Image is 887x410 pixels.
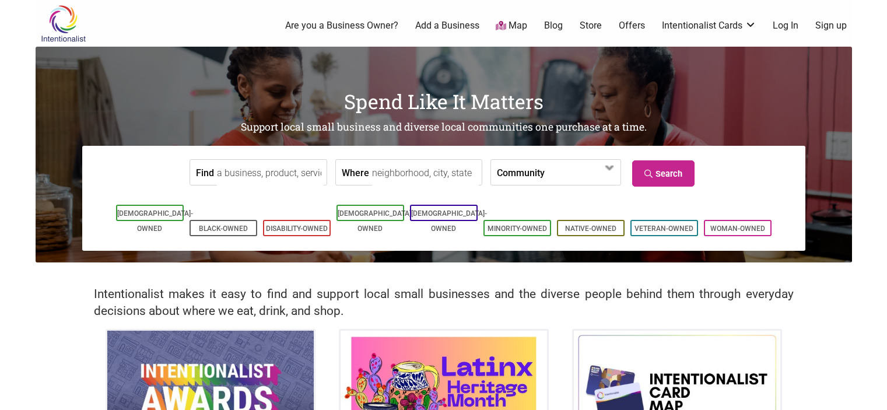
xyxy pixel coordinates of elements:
[815,19,847,32] a: Sign up
[36,120,852,135] h2: Support local small business and diverse local communities one purchase at a time.
[372,160,479,186] input: neighborhood, city, state
[199,225,248,233] a: Black-Owned
[497,160,545,185] label: Community
[565,225,616,233] a: Native-Owned
[94,286,794,320] h2: Intentionalist makes it easy to find and support local small businesses and the diverse people be...
[338,209,413,233] a: [DEMOGRAPHIC_DATA]-Owned
[632,160,695,187] a: Search
[36,5,91,43] img: Intentionalist
[266,225,328,233] a: Disability-Owned
[619,19,645,32] a: Offers
[285,19,398,32] a: Are you a Business Owner?
[117,209,193,233] a: [DEMOGRAPHIC_DATA]-Owned
[36,87,852,115] h1: Spend Like It Matters
[196,160,214,185] label: Find
[773,19,798,32] a: Log In
[488,225,547,233] a: Minority-Owned
[634,225,693,233] a: Veteran-Owned
[710,225,765,233] a: Woman-Owned
[496,19,527,33] a: Map
[411,209,487,233] a: [DEMOGRAPHIC_DATA]-Owned
[415,19,479,32] a: Add a Business
[544,19,563,32] a: Blog
[342,160,369,185] label: Where
[580,19,602,32] a: Store
[662,19,756,32] a: Intentionalist Cards
[217,160,324,186] input: a business, product, service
